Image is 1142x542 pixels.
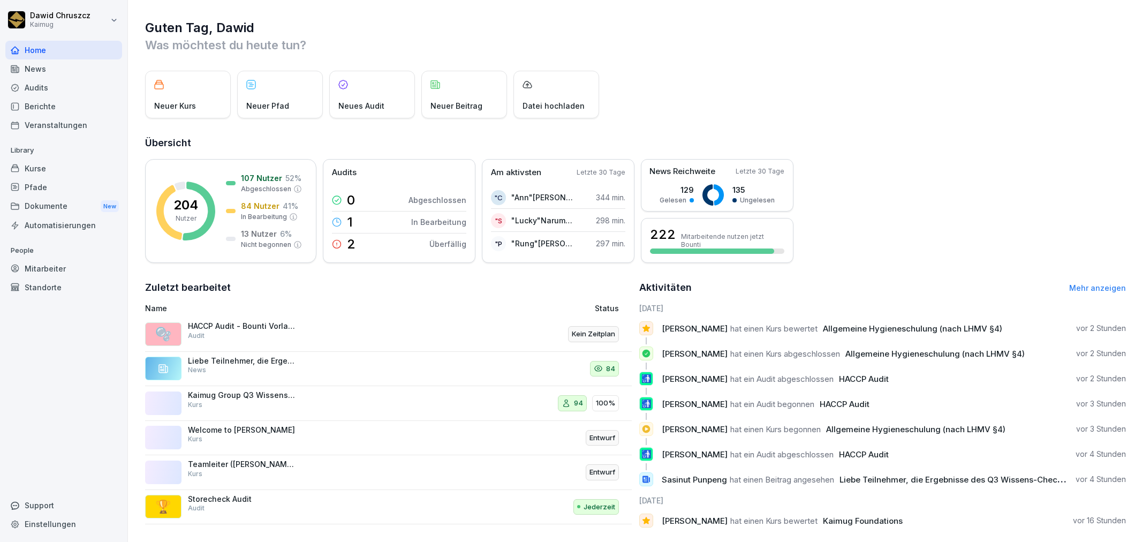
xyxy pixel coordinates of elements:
[145,421,632,456] a: Welcome to [PERSON_NAME]KursEntwurf
[5,259,122,278] a: Mitarbeiter
[641,447,652,462] p: 🚮
[5,116,122,134] a: Veranstaltungen
[730,349,840,359] span: hat einen Kurs abgeschlossen
[641,371,652,386] p: 🚮
[5,178,122,197] a: Pfade
[736,167,784,176] p: Letzte 30 Tage
[411,216,466,228] p: In Bearbeitung
[730,449,834,460] span: hat ein Audit abgeschlossen
[511,215,573,226] p: "Lucky"Narumon Sugdee
[660,184,694,195] p: 129
[101,200,119,213] div: New
[145,455,632,490] a: Teamleiter ([PERSON_NAME])KursEntwurf
[491,190,506,205] div: "C
[595,303,619,314] p: Status
[5,242,122,259] p: People
[491,236,506,251] div: "P
[596,238,625,249] p: 297 min.
[5,515,122,533] div: Einstellungen
[429,238,466,250] p: Überfällig
[145,352,632,387] a: Liebe Teilnehmer, die Ergebnisse des Q3 Wissens-Checks sind da! Herzlichen Glückwunsch an unsere ...
[823,516,903,526] span: Kaimug Foundations
[5,197,122,216] div: Dokumente
[730,475,834,485] span: hat einen Beitrag angesehen
[660,195,686,205] p: Gelesen
[730,424,821,434] span: hat einen Kurs begonnen
[188,503,205,513] p: Audit
[347,238,356,251] p: 2
[145,135,1126,150] h2: Übersicht
[1069,283,1126,292] a: Mehr anzeigen
[662,323,728,334] span: [PERSON_NAME]
[596,215,625,226] p: 298 min.
[662,516,728,526] span: [PERSON_NAME]
[30,21,90,28] p: Kaimug
[577,168,625,177] p: Letzte 30 Tage
[188,494,295,504] p: Storecheck Audit
[145,317,632,352] a: 🫧HACCP Audit - Bounti VorlageAuditKein Zeitplan
[1076,398,1126,409] p: vor 3 Stunden
[5,197,122,216] a: DokumenteNew
[188,365,206,375] p: News
[662,424,728,434] span: [PERSON_NAME]
[491,213,506,228] div: "S
[662,399,728,409] span: [PERSON_NAME]
[730,516,818,526] span: hat einen Kurs bewertet
[584,502,615,513] p: Jederzeit
[572,329,615,340] p: Kein Zeitplan
[649,165,715,178] p: News Reichweite
[730,374,834,384] span: hat ein Audit abgeschlossen
[188,390,295,400] p: Kaimug Group Q3 Wissens-Check
[347,216,353,229] p: 1
[839,374,889,384] span: HACCP Audit
[155,325,171,344] p: 🫧
[145,490,632,525] a: 🏆Storecheck AuditAuditJederzeit
[145,280,632,295] h2: Zuletzt bearbeitet
[188,460,295,469] p: Teamleiter ([PERSON_NAME])
[241,212,287,222] p: In Bearbeitung
[639,495,1126,506] h6: [DATE]
[650,225,676,244] h3: 222
[5,216,122,235] div: Automatisierungen
[740,195,775,205] p: Ungelesen
[241,172,282,184] p: 107 Nutzer
[188,400,202,410] p: Kurs
[1073,515,1126,526] p: vor 16 Stunden
[347,194,355,207] p: 0
[589,467,615,478] p: Entwurf
[241,184,291,194] p: Abgeschlossen
[241,228,277,239] p: 13 Nutzer
[1076,323,1126,334] p: vor 2 Stunden
[241,240,291,250] p: Nicht begonnen
[246,100,289,111] p: Neuer Pfad
[606,364,615,374] p: 84
[662,374,728,384] span: [PERSON_NAME]
[5,78,122,97] a: Audits
[188,434,202,444] p: Kurs
[241,200,279,212] p: 84 Nutzer
[188,321,295,331] p: HACCP Audit - Bounti Vorlage
[188,425,295,435] p: Welcome to [PERSON_NAME]
[5,97,122,116] a: Berichte
[176,214,196,223] p: Nutzer
[5,142,122,159] p: Library
[589,433,615,443] p: Entwurf
[5,59,122,78] div: News
[5,278,122,297] a: Standorte
[730,323,818,334] span: hat einen Kurs bewertet
[596,192,625,203] p: 344 min.
[280,228,292,239] p: 6 %
[430,100,482,111] p: Neuer Beitrag
[1076,373,1126,384] p: vor 2 Stunden
[662,449,728,460] span: [PERSON_NAME]
[491,167,541,179] p: Am aktivsten
[5,41,122,59] div: Home
[574,398,583,409] p: 94
[283,200,298,212] p: 41 %
[641,396,652,411] p: 🚮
